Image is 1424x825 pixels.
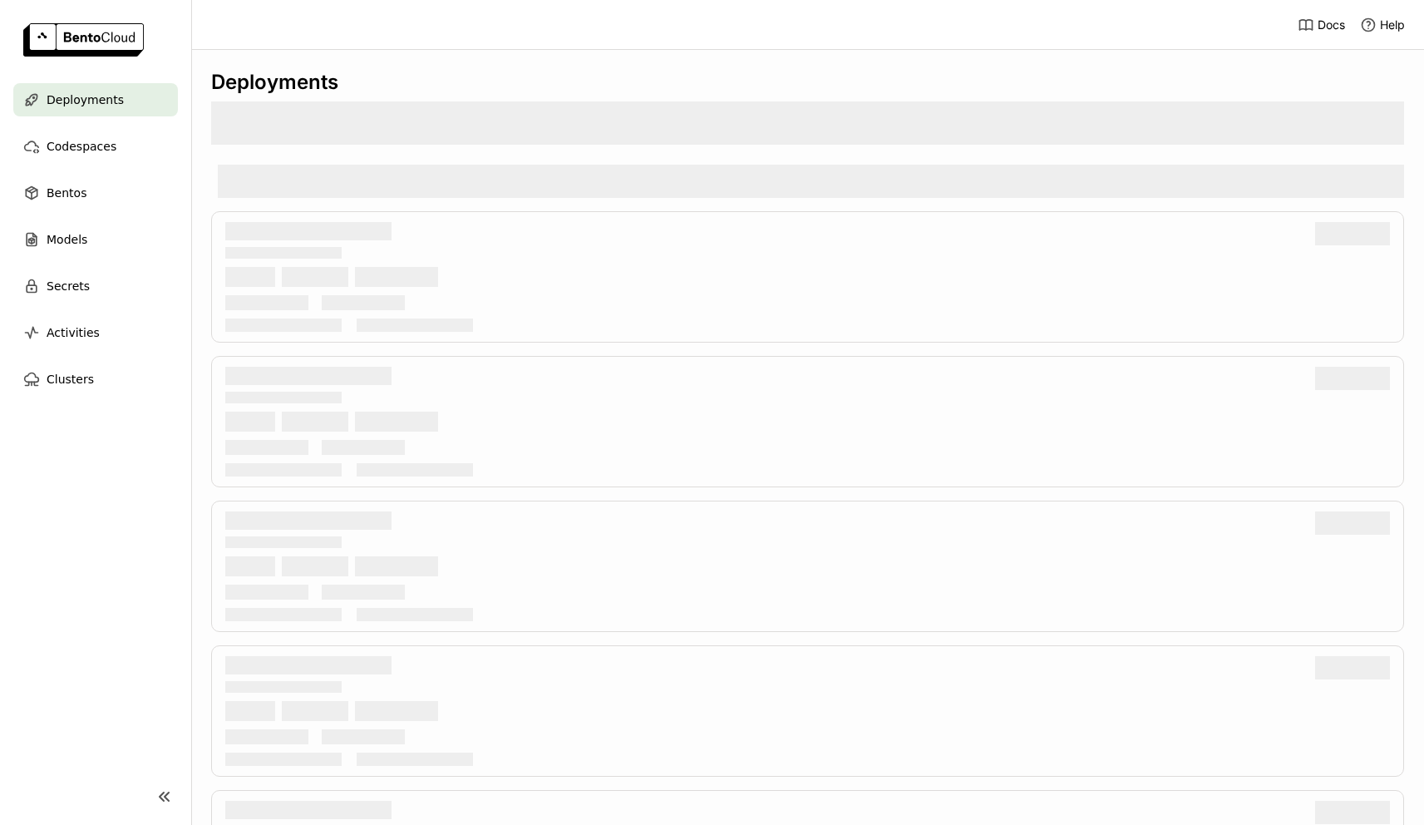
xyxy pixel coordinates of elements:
[23,23,144,57] img: logo
[13,223,178,256] a: Models
[13,363,178,396] a: Clusters
[47,276,90,296] span: Secrets
[13,269,178,303] a: Secrets
[1380,17,1405,32] span: Help
[1298,17,1345,33] a: Docs
[211,70,1404,95] div: Deployments
[13,316,178,349] a: Activities
[1360,17,1405,33] div: Help
[47,323,100,343] span: Activities
[47,136,116,156] span: Codespaces
[1318,17,1345,32] span: Docs
[13,176,178,210] a: Bentos
[47,183,86,203] span: Bentos
[47,90,124,110] span: Deployments
[47,230,87,249] span: Models
[47,369,94,389] span: Clusters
